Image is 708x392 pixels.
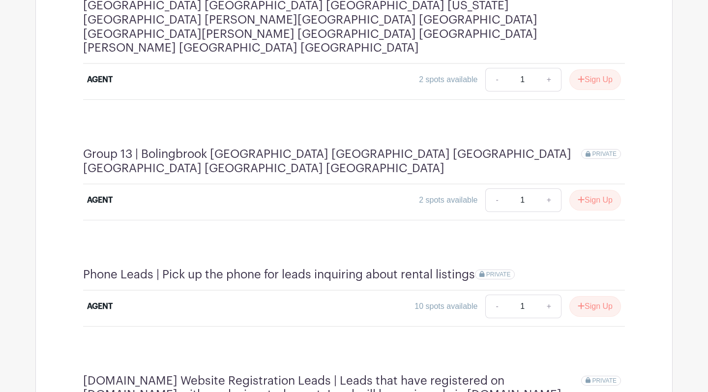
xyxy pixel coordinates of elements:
[486,271,511,278] span: PRIVATE
[87,301,113,312] div: AGENT
[485,188,508,212] a: -
[569,69,621,90] button: Sign Up
[485,68,508,91] a: -
[569,190,621,211] button: Sign Up
[485,295,508,318] a: -
[419,194,477,206] div: 2 spots available
[87,74,113,86] div: AGENT
[419,74,477,86] div: 2 spots available
[83,147,581,176] h4: Group 13 | Bolingbrook [GEOGRAPHIC_DATA] [GEOGRAPHIC_DATA] [GEOGRAPHIC_DATA] [GEOGRAPHIC_DATA] [G...
[87,194,113,206] div: AGENT
[569,296,621,317] button: Sign Up
[537,295,561,318] a: +
[592,377,617,384] span: PRIVATE
[592,151,617,157] span: PRIVATE
[83,268,475,282] h4: Phone Leads | Pick up the phone for leads inquiring about rental listings
[537,188,561,212] a: +
[414,301,477,312] div: 10 spots available
[537,68,561,91] a: +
